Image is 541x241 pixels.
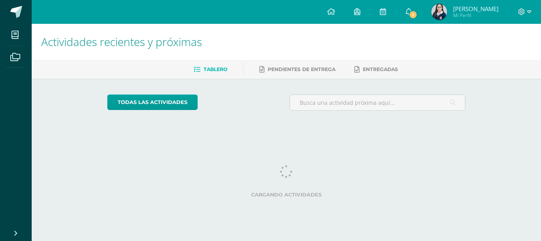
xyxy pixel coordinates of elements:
input: Busca una actividad próxima aquí... [290,95,465,110]
a: todas las Actividades [107,94,198,110]
span: Tablero [204,66,227,72]
span: Pendientes de entrega [268,66,335,72]
a: Tablero [194,63,227,76]
span: 1 [409,10,417,19]
img: c908bf728ceebb8ce0c1cc550b182be8.png [431,4,447,20]
span: [PERSON_NAME] [453,5,499,13]
span: Entregadas [363,66,398,72]
label: Cargando actividades [107,192,466,198]
span: Mi Perfil [453,12,499,19]
a: Entregadas [354,63,398,76]
a: Pendientes de entrega [259,63,335,76]
span: Actividades recientes y próximas [41,34,202,49]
